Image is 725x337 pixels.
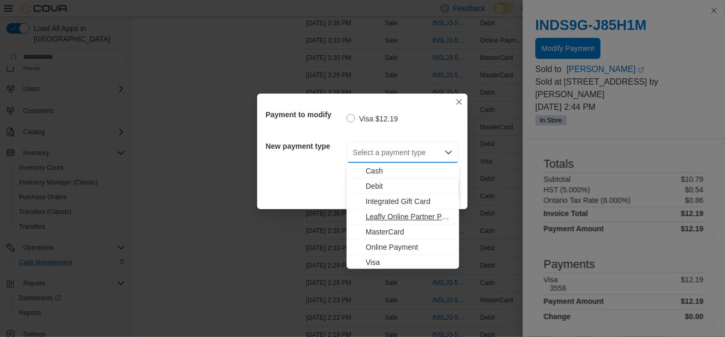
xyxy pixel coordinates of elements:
[366,181,453,192] span: Debit
[366,166,453,177] span: Cash
[453,96,466,108] button: Closes this modal window
[445,148,453,157] button: Close list of options
[347,164,459,271] div: Choose from the following options
[353,146,354,159] input: Accessible screen reader label
[347,179,459,195] button: Debit
[347,164,459,179] button: Cash
[366,258,453,268] span: Visa
[266,104,345,125] h5: Payment to modify
[366,197,453,207] span: Integrated Gift Card
[347,256,459,271] button: Visa
[347,240,459,256] button: Online Payment
[266,136,345,157] h5: New payment type
[366,227,453,238] span: MasterCard
[347,210,459,225] button: Leafly Online Partner Payment
[366,242,453,253] span: Online Payment
[347,195,459,210] button: Integrated Gift Card
[366,212,453,222] span: Leafly Online Partner Payment
[347,225,459,240] button: MasterCard
[347,113,398,125] label: Visa $12.19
